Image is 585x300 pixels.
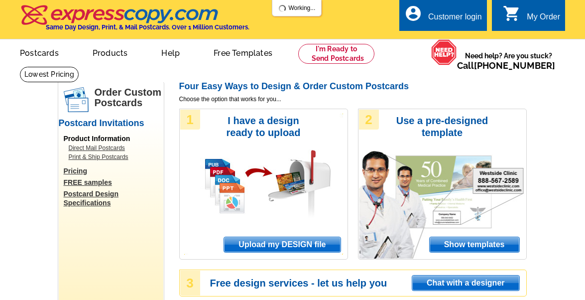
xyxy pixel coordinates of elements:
[210,279,526,288] h3: Free design services - let us help you
[46,23,249,31] h4: Same Day Design, Print, & Mail Postcards. Over 1 Million Customers.
[474,60,555,71] a: [PHONE_NUMBER]
[404,11,482,23] a: account_circle Customer login
[503,4,521,22] i: shopping_cart
[429,237,520,253] a: Show templates
[180,110,200,130] div: 1
[431,39,457,65] img: help
[179,95,527,104] span: Choose the option that works for you...
[457,60,555,71] span: Call
[404,4,422,22] i: account_circle
[77,40,144,64] a: Products
[224,237,340,252] span: Upload my DESIGN file
[457,51,560,71] span: Need help? Are you stuck?
[180,271,200,296] div: 3
[198,40,288,64] a: Free Templates
[69,152,158,161] a: Print & Ship Postcards
[412,276,519,291] span: Chat with a designer
[64,166,163,175] a: Pricing
[503,11,560,23] a: shopping_cart My Order
[64,135,130,143] span: Product Information
[359,110,379,130] div: 2
[391,115,493,139] h3: Use a pre-designed template
[64,189,163,207] a: Postcard Design Specifications
[527,12,560,26] div: My Order
[179,81,527,92] h2: Four Easy Ways to Design & Order Custom Postcards
[430,237,519,252] span: Show templates
[64,87,89,112] img: postcards.png
[145,40,196,64] a: Help
[213,115,315,139] h3: I have a design ready to upload
[224,237,341,253] a: Upload my DESIGN file
[95,87,163,108] h1: Order Custom Postcards
[278,4,286,12] img: loading...
[64,178,163,187] a: FREE samples
[412,275,519,291] a: Chat with a designer
[20,12,249,31] a: Same Day Design, Print, & Mail Postcards. Over 1 Million Customers.
[4,40,75,64] a: Postcards
[59,118,163,129] h2: Postcard Invitations
[428,12,482,26] div: Customer login
[69,144,158,152] a: Direct Mail Postcards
